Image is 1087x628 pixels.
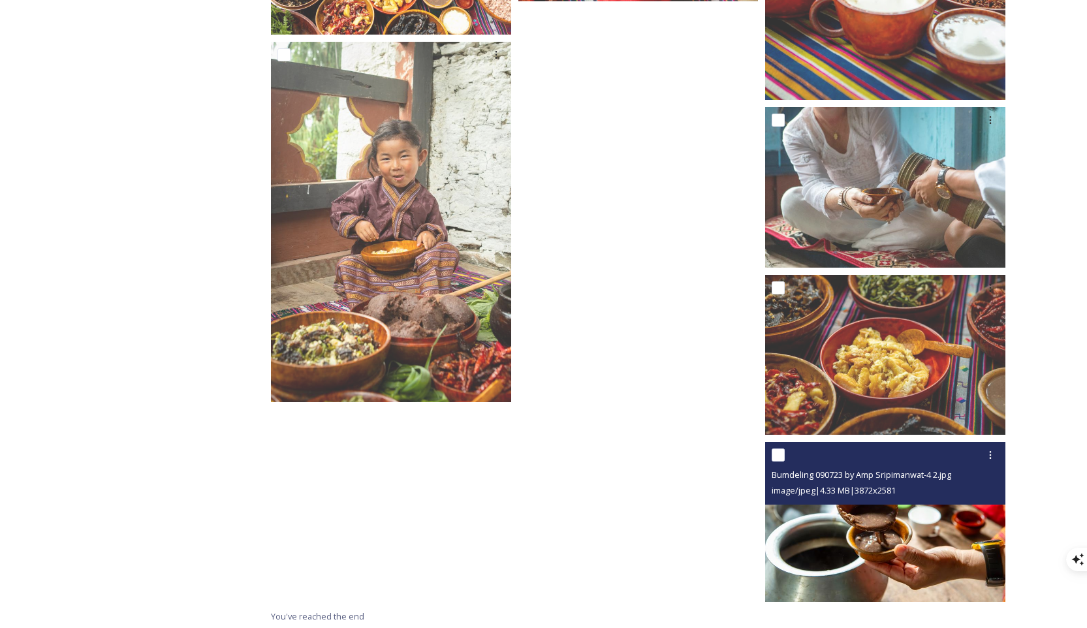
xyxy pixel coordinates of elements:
[772,484,896,496] span: image/jpeg | 4.33 MB | 3872 x 2581
[765,275,1005,435] img: Bumdeling 090723 by Amp Sripimanwat-9 2.jpg
[271,42,511,402] img: Bumdeling 090723 by Amp Sripimanwat-15.jpg
[765,107,1005,268] img: Bumdeling 090723 by Amp Sripimanwat-5 2.jpg
[271,610,364,622] span: You've reached the end
[772,469,951,480] span: Bumdeling 090723 by Amp Sripimanwat-4 2.jpg
[765,442,1005,603] img: Bumdeling 090723 by Amp Sripimanwat-4 2.jpg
